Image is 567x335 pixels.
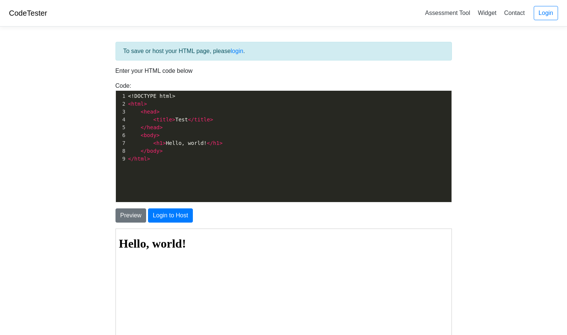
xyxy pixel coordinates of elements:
button: Login to Host [148,208,193,223]
span: title [156,117,172,122]
a: Assessment Tool [422,7,473,19]
button: Preview [115,208,147,223]
span: > [156,109,159,115]
span: > [144,101,147,107]
span: Test [128,117,213,122]
span: title [194,117,210,122]
span: h1 [213,140,219,146]
span: > [160,148,163,154]
span: < [153,140,156,146]
span: < [153,117,156,122]
span: body [144,132,157,138]
div: 9 [116,155,127,163]
span: < [141,109,144,115]
div: 5 [116,124,127,131]
span: > [163,140,166,146]
span: > [147,156,150,162]
span: h1 [156,140,163,146]
span: html [131,101,144,107]
div: Code: [110,81,457,202]
span: </ [128,156,135,162]
span: </ [141,148,147,154]
div: 2 [116,100,127,108]
span: Hello, world! [128,140,223,146]
span: < [128,101,131,107]
p: Enter your HTML code below [115,66,452,75]
a: Login [534,6,558,20]
span: </ [207,140,213,146]
div: 3 [116,108,127,116]
h1: Hello, world! [3,8,333,22]
span: > [172,117,175,122]
span: > [210,117,213,122]
a: Contact [501,7,528,19]
span: <!DOCTYPE html> [128,93,175,99]
span: </ [141,124,147,130]
span: < [141,132,144,138]
span: </ [188,117,194,122]
div: 7 [116,139,127,147]
a: login [231,48,243,54]
span: > [156,132,159,138]
div: 6 [116,131,127,139]
span: > [160,124,163,130]
div: To save or host your HTML page, please . [115,42,452,61]
div: 1 [116,92,127,100]
span: html [134,156,147,162]
span: head [147,124,160,130]
span: body [147,148,160,154]
a: CodeTester [9,9,47,17]
span: > [219,140,222,146]
div: 8 [116,147,127,155]
span: head [144,109,157,115]
div: 4 [116,116,127,124]
a: Widget [475,7,499,19]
